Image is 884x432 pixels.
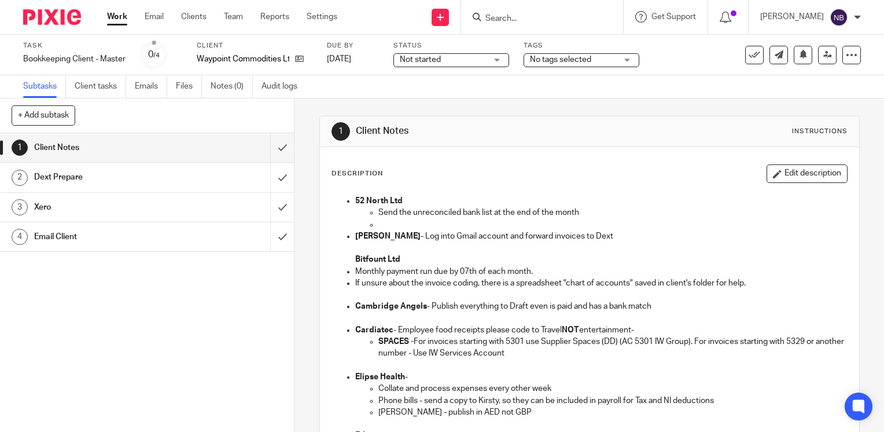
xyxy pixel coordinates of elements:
input: Search [484,14,588,24]
p: Description [331,169,383,178]
a: Settings [307,11,337,23]
h1: Email Client [34,228,184,246]
p: [PERSON_NAME] - publish in AED not GBP [378,407,847,418]
h1: Dext Prepare [34,169,184,186]
img: Pixie [23,9,81,25]
a: Clients [181,11,207,23]
h1: Xero [34,199,184,216]
a: Emails [135,75,167,98]
span: Get Support [651,13,696,21]
strong: Bitfount Ltd [355,255,400,263]
div: Instructions [792,127,848,136]
a: Work [107,11,127,23]
p: [PERSON_NAME] [760,11,824,23]
p: If unsure about the invoice coding, there is a spreadsheet "chart of accounts" saved in client's ... [355,277,847,289]
h1: Client Notes [356,125,614,137]
p: Phone bills - send a copy to Kirsty, so they can be included in payroll for Tax and NI deductions [378,395,847,407]
img: svg%3E [830,8,848,27]
p: For invoices starting with 5301 use Supplier Spaces (DD) (AC 5301 IW Group). For invoices startin... [378,336,847,360]
label: Due by [327,41,379,50]
span: No tags selected [530,56,591,64]
strong: Elipse Health [355,373,405,381]
div: 1 [12,140,28,156]
p: Send the unreconciled bank list at the end of the month [378,207,847,218]
label: Tags [524,41,639,50]
span: Not started [400,56,441,64]
p: - Publish everything to Draft even is paid and has a bank match [355,301,847,312]
a: Reports [260,11,289,23]
small: /4 [153,52,160,58]
label: Task [23,41,126,50]
p: Waypoint Commodities Ltd [197,53,289,65]
strong: SPACES - [378,338,414,346]
div: 3 [12,199,28,215]
div: 2 [12,170,28,186]
button: Edit description [767,164,848,183]
strong: NOT [562,326,579,334]
p: - Employee food receipts please code to Travel entertainment- [355,324,847,336]
label: Client [197,41,312,50]
strong: Cambridge Angels [355,302,427,310]
div: 4 [12,229,28,245]
strong: 52 North Ltd [355,197,403,205]
p: - [355,371,847,383]
a: Subtasks [23,75,66,98]
p: - Log into Gmail account and forward invoices to Dext [355,230,847,242]
strong: [PERSON_NAME] [355,232,421,240]
a: Audit logs [261,75,306,98]
a: Team [224,11,243,23]
label: Status [393,41,509,50]
span: [DATE] [327,55,351,63]
a: Client tasks [75,75,126,98]
a: Email [145,11,164,23]
div: 1 [331,122,350,141]
p: Collate and process expenses every other week [378,383,847,394]
p: Monthly payment run due by 07th of each month. [355,266,847,277]
h1: Client Notes [34,139,184,156]
a: Notes (0) [211,75,253,98]
div: Bookkeeping Client - Master [23,53,126,65]
div: 0 [148,48,160,61]
strong: Cardiatec [355,326,393,334]
button: + Add subtask [12,105,75,125]
a: Files [176,75,202,98]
